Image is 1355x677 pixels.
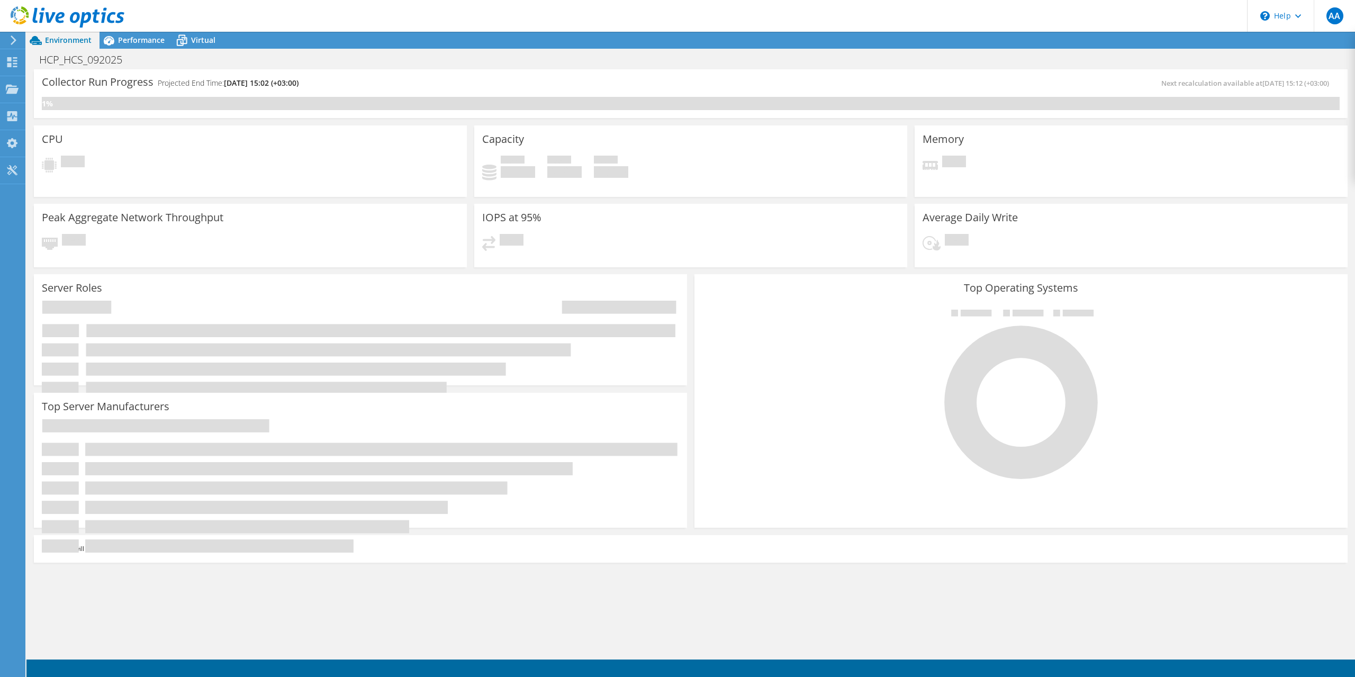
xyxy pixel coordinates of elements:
h3: Server Roles [42,282,102,294]
span: [DATE] 15:02 (+03:00) [224,78,299,88]
span: Virtual [191,35,215,45]
h3: Top Server Manufacturers [42,401,169,412]
span: Environment [45,35,92,45]
span: Pending [942,156,966,170]
h1: HCP_HCS_092025 [34,54,139,66]
h4: Projected End Time: [158,77,299,89]
h4: 0 GiB [547,166,582,178]
h3: CPU [42,133,63,145]
span: Performance [118,35,165,45]
h3: IOPS at 95% [482,212,541,223]
span: Free [547,156,571,166]
h4: 0 GiB [501,166,535,178]
span: Pending [62,234,86,248]
div: This graph will display once collector runs have completed [34,535,1348,563]
h3: Peak Aggregate Network Throughput [42,212,223,223]
span: AA [1326,7,1343,24]
h4: 0 GiB [594,166,628,178]
h3: Capacity [482,133,524,145]
h3: Top Operating Systems [702,282,1340,294]
span: Pending [945,234,969,248]
h3: Average Daily Write [923,212,1018,223]
span: Used [501,156,525,166]
span: [DATE] 15:12 (+03:00) [1262,78,1329,88]
svg: \n [1260,11,1270,21]
span: Next recalculation available at [1161,78,1334,88]
span: Total [594,156,618,166]
span: Pending [500,234,523,248]
h3: Memory [923,133,964,145]
span: Pending [61,156,85,170]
